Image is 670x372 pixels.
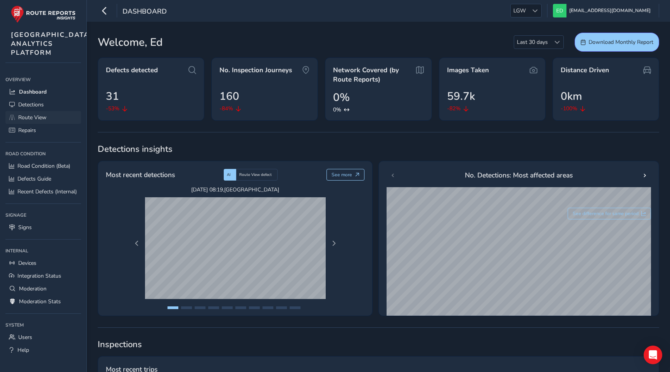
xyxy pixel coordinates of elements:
span: [GEOGRAPHIC_DATA] ANALYTICS PLATFORM [11,30,92,57]
a: Detections [5,98,81,111]
div: Open Intercom Messenger [644,346,662,364]
a: Dashboard [5,85,81,98]
button: Page 10 [290,306,300,309]
button: Page 6 [235,306,246,309]
span: 0% [333,106,341,114]
span: See more [332,172,352,178]
span: Most recent detections [106,170,175,180]
button: Page 1 [167,306,178,309]
img: diamond-layout [553,4,566,17]
span: AI [227,172,231,177]
span: Dashboard [19,88,47,96]
span: 0km [561,88,582,104]
span: Route View [18,114,47,121]
button: See difference for same period [568,208,651,219]
span: -84% [219,104,233,113]
span: Moderation Stats [19,298,61,305]
a: Integration Status [5,269,81,282]
div: Internal [5,245,81,257]
div: Overview [5,74,81,85]
a: Moderation Stats [5,295,81,308]
a: Route View [5,111,81,124]
button: Page 5 [222,306,233,309]
a: Road Condition (Beta) [5,160,81,172]
span: Distance Driven [561,66,609,75]
button: Download Monthly Report [575,33,659,52]
img: rr logo [11,5,76,23]
span: Road Condition (Beta) [17,162,70,170]
span: Network Covered (by Route Reports) [333,66,414,84]
span: Signs [18,224,32,231]
div: Route View defect [236,169,278,181]
span: 0% [333,89,350,106]
div: Road Condition [5,148,81,160]
span: -82% [447,104,461,113]
span: Recent Defects (Internal) [17,188,77,195]
span: No. Inspection Journeys [219,66,292,75]
span: Repairs [18,127,36,134]
span: Users [18,334,32,341]
span: Help [17,346,29,354]
span: See difference for same period [573,210,639,217]
a: Defects Guide [5,172,81,185]
span: Last 30 days [514,36,551,49]
span: -53% [106,104,119,113]
span: Welcome, Ed [98,34,163,50]
span: No. Detections: Most affected areas [465,170,573,180]
button: [EMAIL_ADDRESS][DOMAIN_NAME] [553,4,653,17]
a: Devices [5,257,81,269]
span: 59.7k [447,88,475,104]
span: 160 [219,88,239,104]
span: Dashboard [123,7,167,17]
a: Users [5,331,81,344]
span: Detections [18,101,44,108]
div: AI [224,169,236,181]
span: Devices [18,259,36,267]
span: Download Monthly Report [589,38,653,46]
span: Inspections [98,339,659,350]
span: Images Taken [447,66,489,75]
span: LGW [511,4,528,17]
button: Previous Page [131,238,142,249]
span: [DATE] 08:19 , [GEOGRAPHIC_DATA] [145,186,326,193]
button: Page 8 [262,306,273,309]
span: Defects detected [106,66,158,75]
span: Defects Guide [17,175,51,183]
div: System [5,319,81,331]
a: Help [5,344,81,356]
button: Page 9 [276,306,287,309]
span: -100% [561,104,577,113]
span: Moderation [19,285,47,292]
button: Page 4 [208,306,219,309]
div: Signage [5,209,81,221]
button: See more [326,169,365,181]
button: Page 2 [181,306,192,309]
a: Signs [5,221,81,234]
a: Moderation [5,282,81,295]
span: 31 [106,88,119,104]
a: Repairs [5,124,81,137]
span: [EMAIL_ADDRESS][DOMAIN_NAME] [569,4,651,17]
span: Detections insights [98,143,659,155]
a: Recent Defects (Internal) [5,185,81,198]
button: Page 3 [195,306,205,309]
button: Next Page [328,238,339,249]
span: Route View defect [239,172,272,177]
button: Page 7 [249,306,260,309]
span: Integration Status [17,272,61,280]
